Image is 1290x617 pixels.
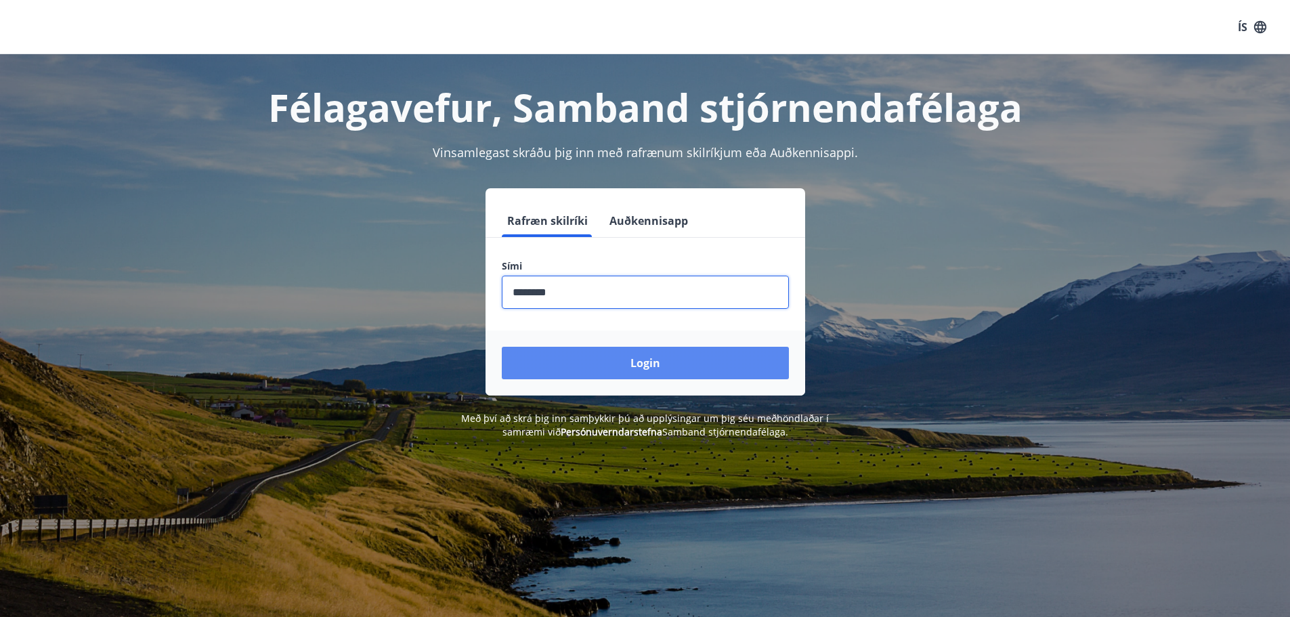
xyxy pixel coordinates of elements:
[461,412,829,438] span: Með því að skrá þig inn samþykkir þú að upplýsingar um þig séu meðhöndlaðar í samræmi við Samband...
[502,259,789,273] label: Sími
[502,205,593,237] button: Rafræn skilríki
[502,347,789,379] button: Login
[174,81,1117,133] h1: Félagavefur, Samband stjórnendafélaga
[561,425,662,438] a: Persónuverndarstefna
[604,205,693,237] button: Auðkennisapp
[433,144,858,161] span: Vinsamlegast skráðu þig inn með rafrænum skilríkjum eða Auðkennisappi.
[1230,15,1274,39] button: ÍS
